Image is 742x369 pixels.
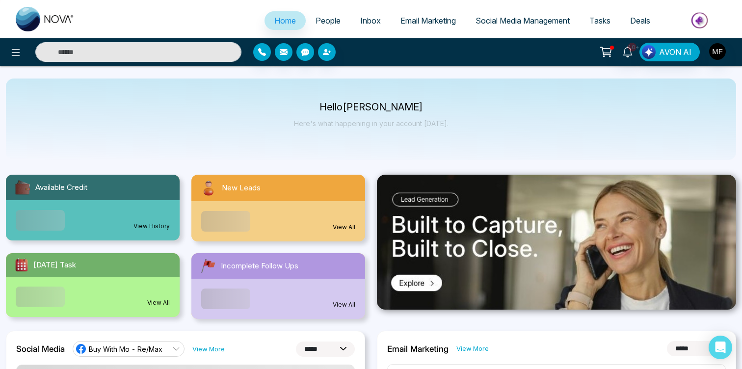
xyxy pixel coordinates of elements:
[630,16,650,26] span: Deals
[33,260,76,271] span: [DATE] Task
[147,298,170,307] a: View All
[589,16,610,26] span: Tasks
[476,16,570,26] span: Social Media Management
[360,16,381,26] span: Inbox
[642,45,656,59] img: Lead Flow
[185,253,371,319] a: Incomplete Follow UpsView All
[628,43,636,52] span: 10+
[400,16,456,26] span: Email Marketing
[185,175,371,241] a: New LeadsView All
[350,11,391,30] a: Inbox
[14,179,31,196] img: availableCredit.svg
[199,257,217,275] img: followUps.svg
[456,344,489,353] a: View More
[620,11,660,30] a: Deals
[616,43,639,60] a: 10+
[709,336,732,359] div: Open Intercom Messenger
[222,183,261,194] span: New Leads
[580,11,620,30] a: Tasks
[133,222,170,231] a: View History
[192,344,225,354] a: View More
[16,344,65,354] h2: Social Media
[89,344,162,354] span: Buy With Mo - Re/Max
[16,7,75,31] img: Nova CRM Logo
[294,103,449,111] p: Hello [PERSON_NAME]
[659,46,691,58] span: AVON AI
[35,182,87,193] span: Available Credit
[466,11,580,30] a: Social Media Management
[391,11,466,30] a: Email Marketing
[294,119,449,128] p: Here's what happening in your account [DATE].
[316,16,341,26] span: People
[199,179,218,197] img: newLeads.svg
[665,9,736,31] img: Market-place.gif
[709,43,726,60] img: User Avatar
[265,11,306,30] a: Home
[306,11,350,30] a: People
[639,43,700,61] button: AVON AI
[387,344,449,354] h2: Email Marketing
[333,223,355,232] a: View All
[14,257,29,273] img: todayTask.svg
[333,300,355,309] a: View All
[377,175,736,310] img: .
[221,261,298,272] span: Incomplete Follow Ups
[274,16,296,26] span: Home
